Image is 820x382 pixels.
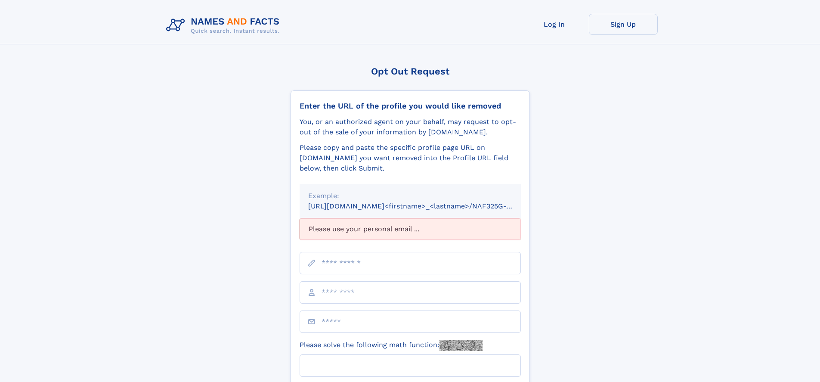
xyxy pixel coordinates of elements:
div: Opt Out Request [291,66,530,77]
label: Please solve the following math function: [300,340,483,351]
div: You, or an authorized agent on your behalf, may request to opt-out of the sale of your informatio... [300,117,521,137]
div: Enter the URL of the profile you would like removed [300,101,521,111]
a: Sign Up [589,14,658,35]
img: Logo Names and Facts [163,14,287,37]
div: Please copy and paste the specific profile page URL on [DOMAIN_NAME] you want removed into the Pr... [300,143,521,174]
div: Please use your personal email ... [300,218,521,240]
div: Example: [308,191,512,201]
a: Log In [520,14,589,35]
small: [URL][DOMAIN_NAME]<firstname>_<lastname>/NAF325G-xxxxxxxx [308,202,537,210]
